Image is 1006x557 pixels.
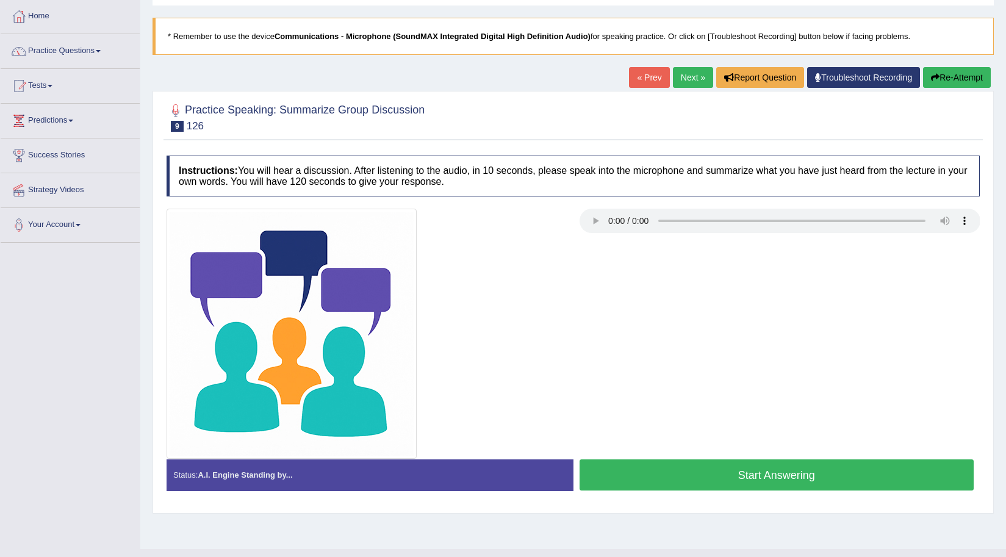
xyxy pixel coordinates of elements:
a: Next » [673,67,713,88]
h2: Practice Speaking: Summarize Group Discussion [167,101,425,132]
a: Strategy Videos [1,173,140,204]
button: Start Answering [580,459,974,491]
small: 126 [187,120,204,132]
a: Practice Questions [1,34,140,65]
a: Tests [1,69,140,99]
button: Report Question [716,67,804,88]
a: Troubleshoot Recording [807,67,920,88]
blockquote: * Remember to use the device for speaking practice. Or click on [Troubleshoot Recording] button b... [153,18,994,55]
button: Re-Attempt [923,67,991,88]
h4: You will hear a discussion. After listening to the audio, in 10 seconds, please speak into the mi... [167,156,980,196]
a: « Prev [629,67,669,88]
strong: A.I. Engine Standing by... [198,470,292,480]
b: Instructions: [179,165,238,176]
a: Success Stories [1,138,140,169]
div: Status: [167,459,573,491]
a: Predictions [1,104,140,134]
b: Communications - Microphone (SoundMAX Integrated Digital High Definition Audio) [275,32,591,41]
span: 9 [171,121,184,132]
a: Your Account [1,208,140,239]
